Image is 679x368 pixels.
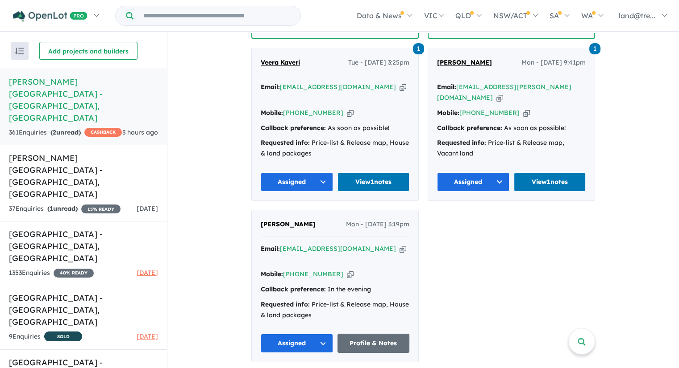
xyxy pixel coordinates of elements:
input: Try estate name, suburb, builder or developer [135,6,299,25]
button: Assigned [261,334,333,353]
div: 1353 Enquir ies [9,268,94,278]
div: 9 Enquir ies [9,331,82,343]
div: Price-list & Release map, Vacant land [437,138,586,159]
h5: [PERSON_NAME][GEOGRAPHIC_DATA] - [GEOGRAPHIC_DATA] , [GEOGRAPHIC_DATA] [9,76,158,124]
a: [PERSON_NAME] [261,219,316,230]
span: Mon - [DATE] 9:41pm [521,57,586,68]
div: As soon as possible! [437,123,586,134]
button: Copy [400,244,406,254]
strong: Requested info: [261,300,310,308]
strong: Mobile: [261,109,283,117]
a: 1 [589,42,600,54]
span: 1 [413,43,424,54]
img: sort.svg [15,48,24,54]
button: Copy [347,108,354,118]
a: Veera Kaveri [261,57,300,68]
div: Price-list & Release map, House & land packages [261,299,409,321]
a: [EMAIL_ADDRESS][DOMAIN_NAME] [280,245,396,253]
span: Tue - [DATE] 3:25pm [348,57,409,68]
strong: Email: [437,83,456,91]
strong: ( unread) [50,128,81,136]
span: 15 % READY [81,204,121,213]
span: 2 [53,128,56,136]
a: [EMAIL_ADDRESS][DOMAIN_NAME] [280,83,396,91]
button: Copy [347,270,354,279]
span: 1 [589,43,600,54]
span: Mon - [DATE] 3:19pm [346,219,409,230]
strong: Requested info: [437,139,486,147]
button: Copy [496,93,503,102]
span: [DATE] [137,269,158,277]
strong: Mobile: [261,270,283,278]
button: Assigned [261,172,333,192]
strong: Callback preference: [261,285,326,293]
span: [PERSON_NAME] [437,58,492,66]
strong: Mobile: [437,109,459,117]
span: CASHBACK [84,128,122,137]
h5: [GEOGRAPHIC_DATA] - [GEOGRAPHIC_DATA] , [GEOGRAPHIC_DATA] [9,292,158,328]
img: Openlot PRO Logo White [13,11,87,22]
span: [DATE] [137,332,158,340]
strong: Callback preference: [261,124,326,132]
a: [PHONE_NUMBER] [459,109,520,117]
button: Add projects and builders [39,42,137,60]
span: land@tre... [619,11,655,20]
a: [PERSON_NAME] [437,57,492,68]
strong: Requested info: [261,139,310,147]
a: View1notes [514,172,586,192]
button: Copy [400,82,406,92]
h5: [GEOGRAPHIC_DATA] - [GEOGRAPHIC_DATA] , [GEOGRAPHIC_DATA] [9,228,158,264]
div: In the evening [261,284,409,295]
strong: Email: [261,245,280,253]
div: 37 Enquir ies [9,204,121,214]
button: Assigned [437,172,509,192]
span: 1 [50,204,53,213]
h5: [PERSON_NAME] [GEOGRAPHIC_DATA] - [GEOGRAPHIC_DATA] , [GEOGRAPHIC_DATA] [9,152,158,200]
a: Profile & Notes [337,334,410,353]
a: [PHONE_NUMBER] [283,270,343,278]
span: Veera Kaveri [261,58,300,66]
div: Price-list & Release map, House & land packages [261,138,409,159]
strong: ( unread) [47,204,78,213]
span: [PERSON_NAME] [261,220,316,228]
a: 1 [413,42,424,54]
button: Copy [523,108,530,118]
a: [EMAIL_ADDRESS][PERSON_NAME][DOMAIN_NAME] [437,83,571,102]
strong: Callback preference: [437,124,502,132]
strong: Email: [261,83,280,91]
div: As soon as possible! [261,123,409,134]
span: 3 hours ago [122,128,158,136]
div: 361 Enquir ies [9,127,122,138]
span: [DATE] [137,204,158,213]
a: View1notes [337,172,410,192]
a: [PHONE_NUMBER] [283,109,343,117]
span: 40 % READY [54,269,94,278]
span: SOLD [44,331,82,341]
